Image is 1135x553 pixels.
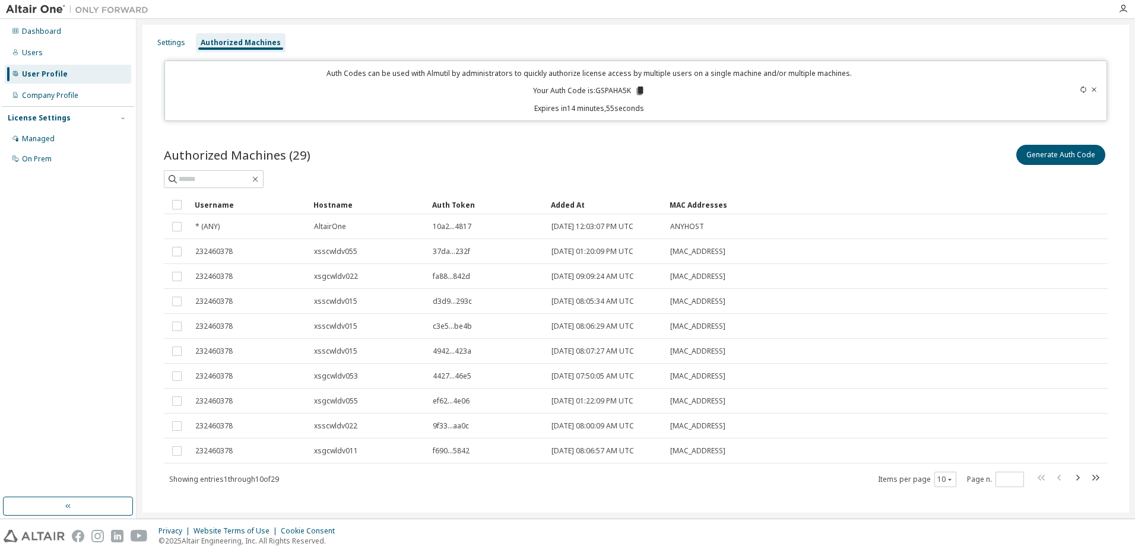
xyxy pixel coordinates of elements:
[551,371,634,381] span: [DATE] 07:50:05 AM UTC
[194,526,281,536] div: Website Terms of Use
[158,536,342,546] p: © 2025 Altair Engineering, Inc. All Rights Reserved.
[195,297,233,306] span: 232460378
[551,247,633,256] span: [DATE] 01:20:09 PM UTC
[4,530,65,542] img: altair_logo.svg
[314,347,357,356] span: xsscwldv015
[314,396,358,406] span: xsgcwldv055
[551,421,634,431] span: [DATE] 08:00:09 AM UTC
[551,396,633,406] span: [DATE] 01:22:09 PM UTC
[670,272,725,281] span: [MAC_ADDRESS]
[433,247,470,256] span: 37da...232f
[201,38,281,47] div: Authorized Machines
[195,222,220,231] span: * (ANY)
[433,371,471,381] span: 4427...46e5
[22,27,61,36] div: Dashboard
[433,446,470,456] span: f690...5842
[158,526,194,536] div: Privacy
[670,421,725,431] span: [MAC_ADDRESS]
[551,195,660,214] div: Added At
[22,154,52,164] div: On Prem
[172,68,1007,78] p: Auth Codes can be used with Almutil by administrators to quickly authorize license access by mult...
[670,195,977,214] div: MAC Addresses
[195,322,233,331] span: 232460378
[551,347,634,356] span: [DATE] 08:07:27 AM UTC
[91,530,104,542] img: instagram.svg
[314,247,357,256] span: xsscwldv055
[670,446,725,456] span: [MAC_ADDRESS]
[670,297,725,306] span: [MAC_ADDRESS]
[195,396,233,406] span: 232460378
[533,85,645,96] p: Your Auth Code is: GSPAHA5K
[22,91,78,100] div: Company Profile
[281,526,342,536] div: Cookie Consent
[314,297,357,306] span: xsscwldv015
[551,322,634,331] span: [DATE] 08:06:29 AM UTC
[195,247,233,256] span: 232460378
[551,272,634,281] span: [DATE] 09:09:24 AM UTC
[937,475,953,484] button: 10
[551,446,634,456] span: [DATE] 08:06:57 AM UTC
[313,195,423,214] div: Hostname
[6,4,154,15] img: Altair One
[433,222,471,231] span: 10a2...4817
[670,222,704,231] span: ANYHOST
[8,113,71,123] div: License Settings
[433,297,472,306] span: d3d9...293c
[878,472,956,487] span: Items per page
[670,347,725,356] span: [MAC_ADDRESS]
[433,322,472,331] span: c3e5...be4b
[314,322,357,331] span: xsscwldv015
[195,421,233,431] span: 232460378
[169,474,279,484] span: Showing entries 1 through 10 of 29
[157,38,185,47] div: Settings
[22,48,43,58] div: Users
[195,272,233,281] span: 232460378
[551,297,634,306] span: [DATE] 08:05:34 AM UTC
[131,530,148,542] img: youtube.svg
[314,272,358,281] span: xsgcwldv022
[314,371,358,381] span: xsgcwldv053
[314,421,357,431] span: xsscwldv022
[195,371,233,381] span: 232460378
[314,222,346,231] span: AltairOne
[433,396,470,406] span: ef62...4e06
[433,347,471,356] span: 4942...423a
[195,347,233,356] span: 232460378
[670,247,725,256] span: [MAC_ADDRESS]
[195,446,233,456] span: 232460378
[670,396,725,406] span: [MAC_ADDRESS]
[72,530,84,542] img: facebook.svg
[967,472,1024,487] span: Page n.
[551,222,633,231] span: [DATE] 12:03:07 PM UTC
[172,103,1007,113] p: Expires in 14 minutes, 55 seconds
[22,69,68,79] div: User Profile
[22,134,55,144] div: Managed
[670,371,725,381] span: [MAC_ADDRESS]
[314,446,358,456] span: xsgcwldv011
[1016,145,1105,165] button: Generate Auth Code
[433,421,469,431] span: 9f33...aa0c
[670,322,725,331] span: [MAC_ADDRESS]
[195,195,304,214] div: Username
[433,272,470,281] span: fa88...842d
[111,530,123,542] img: linkedin.svg
[164,147,310,163] span: Authorized Machines (29)
[432,195,541,214] div: Auth Token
